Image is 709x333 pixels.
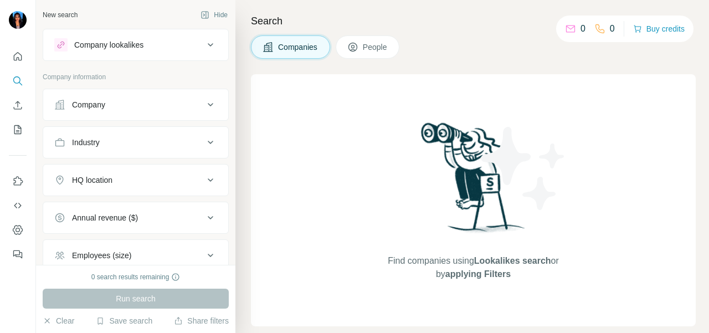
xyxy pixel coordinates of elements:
button: Share filters [174,315,229,326]
span: Companies [278,42,318,53]
h4: Search [251,13,696,29]
p: Company information [43,72,229,82]
button: Industry [43,129,228,156]
button: Quick start [9,47,27,66]
button: My lists [9,120,27,140]
div: Annual revenue ($) [72,212,138,223]
button: Clear [43,315,74,326]
button: HQ location [43,167,228,193]
span: Find companies using or by [384,254,562,281]
p: 0 [580,22,585,35]
img: Surfe Illustration - Stars [474,119,573,218]
button: Hide [193,7,235,23]
div: Company [72,99,105,110]
button: Use Surfe API [9,196,27,216]
div: HQ location [72,175,112,186]
button: Company [43,91,228,118]
button: Enrich CSV [9,95,27,115]
div: Industry [72,137,100,148]
div: 0 search results remaining [91,272,181,282]
button: Search [9,71,27,91]
button: Feedback [9,244,27,264]
button: Dashboard [9,220,27,240]
button: Employees (size) [43,242,228,269]
div: Employees (size) [72,250,131,261]
button: Annual revenue ($) [43,204,228,231]
button: Buy credits [633,21,685,37]
span: Lookalikes search [474,256,551,265]
button: Use Surfe on LinkedIn [9,171,27,191]
button: Save search [96,315,152,326]
img: Avatar [9,11,27,29]
img: Surfe Illustration - Woman searching with binoculars [416,120,531,243]
div: Company lookalikes [74,39,143,50]
div: New search [43,10,78,20]
span: People [363,42,388,53]
span: applying Filters [445,269,511,279]
button: Company lookalikes [43,32,228,58]
p: 0 [610,22,615,35]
